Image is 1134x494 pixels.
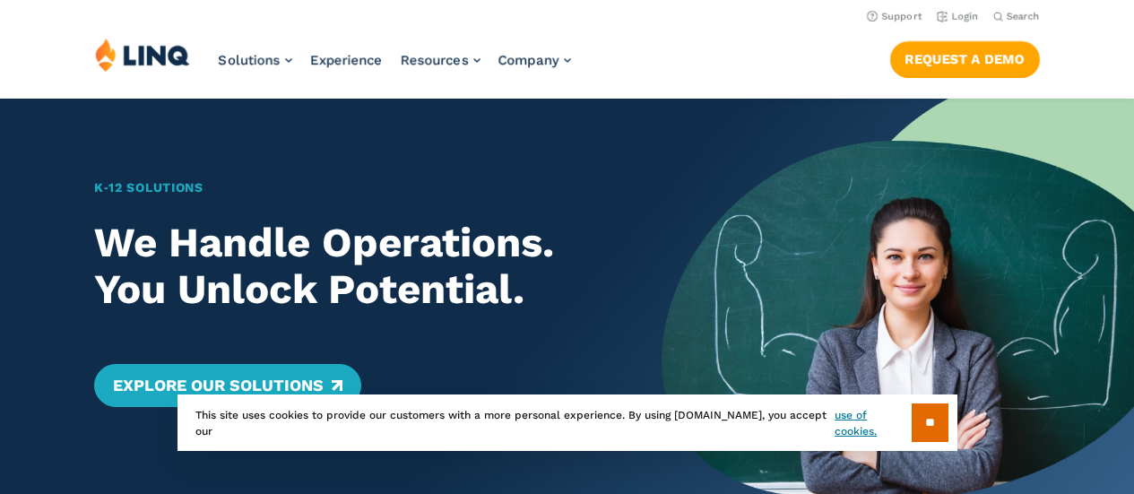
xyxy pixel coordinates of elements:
[94,364,360,407] a: Explore Our Solutions
[95,38,190,72] img: LINQ | K‑12 Software
[94,220,615,314] h2: We Handle Operations. You Unlock Potential.
[219,52,281,68] span: Solutions
[310,52,383,68] a: Experience
[867,11,922,22] a: Support
[1007,11,1040,22] span: Search
[937,11,979,22] a: Login
[498,52,571,68] a: Company
[177,394,957,451] div: This site uses cookies to provide our customers with a more personal experience. By using [DOMAIN...
[890,41,1040,77] a: Request a Demo
[401,52,469,68] span: Resources
[835,407,911,439] a: use of cookies.
[219,38,571,97] nav: Primary Navigation
[401,52,480,68] a: Resources
[94,178,615,197] h1: K‑12 Solutions
[498,52,559,68] span: Company
[219,52,292,68] a: Solutions
[993,10,1040,23] button: Open Search Bar
[890,38,1040,77] nav: Button Navigation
